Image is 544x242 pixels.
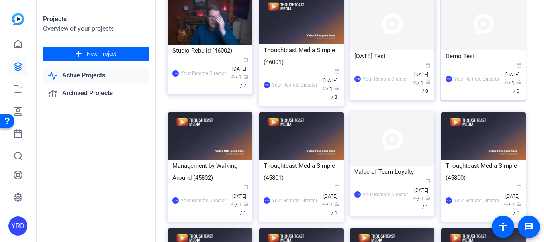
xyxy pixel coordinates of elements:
[454,75,499,83] div: Your Remote Director
[240,202,248,216] span: / 1
[354,76,361,82] div: YRD
[363,191,408,199] div: Your Remote Director
[43,14,149,24] div: Projects
[446,160,521,184] div: Thoughtcast Media Simple (45800)
[264,197,270,204] div: YRD
[264,82,270,88] div: YRD
[43,47,149,61] button: New Project
[172,197,179,204] div: YRD
[322,86,333,92] span: / 1
[43,24,149,33] div: Overview of your projects
[87,50,117,58] span: New Project
[413,195,417,200] span: group
[422,196,430,210] span: / 1
[354,166,430,178] div: Value of Team Loyalty
[513,202,521,216] span: / 0
[335,185,339,189] span: calendar_today
[413,80,417,85] span: group
[181,197,226,205] div: Your Remote Director
[504,201,509,206] span: group
[425,80,430,85] span: radio
[513,80,521,94] span: / 0
[243,57,248,62] span: calendar_today
[322,86,327,91] span: group
[12,13,24,25] img: blue-gradient.svg
[231,75,241,80] span: / 1
[231,74,235,79] span: group
[517,80,521,85] span: radio
[335,86,339,91] span: radio
[498,222,508,232] mat-icon: accessibility
[425,179,430,183] span: calendar_today
[363,75,408,83] div: Your Remote Director
[413,80,423,86] span: / 1
[43,67,149,84] a: Active Projects
[323,69,339,83] span: [DATE]
[524,222,534,232] mat-icon: message
[243,74,248,79] span: radio
[264,160,339,184] div: Thoughtcast Media Simple (45801)
[74,49,84,59] mat-icon: add
[454,197,499,205] div: Your Remote Director
[504,80,509,85] span: group
[264,44,339,68] div: Thoughtcast Media Simple (46001)
[243,201,248,206] span: radio
[425,63,430,68] span: calendar_today
[8,216,27,236] div: YRD
[354,50,430,62] div: [DATE] Test
[422,80,430,94] span: / 0
[232,58,248,72] span: [DATE]
[272,81,317,89] div: Your Remote Director
[331,202,339,216] span: / 1
[504,80,515,86] span: / 1
[243,185,248,189] span: calendar_today
[181,69,226,77] div: Your Remote Director
[231,202,241,207] span: / 1
[446,50,521,62] div: Demo Test
[172,70,179,77] div: YRD
[517,201,521,206] span: radio
[43,85,149,102] a: Archived Projects
[413,196,423,201] span: / 1
[446,76,452,82] div: YRD
[331,86,339,100] span: / 3
[172,45,248,57] div: Studio Rebuild (46002)
[425,195,430,200] span: radio
[272,197,317,205] div: Your Remote Director
[446,197,452,204] div: YRD
[172,160,248,184] div: Management by Walking Around (45802)
[335,69,339,74] span: calendar_today
[517,185,521,189] span: calendar_today
[335,201,339,206] span: radio
[517,63,521,68] span: calendar_today
[240,75,248,89] span: / 7
[322,202,333,207] span: / 1
[504,202,515,207] span: / 1
[354,191,361,198] div: YRD
[231,201,235,206] span: group
[322,201,327,206] span: group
